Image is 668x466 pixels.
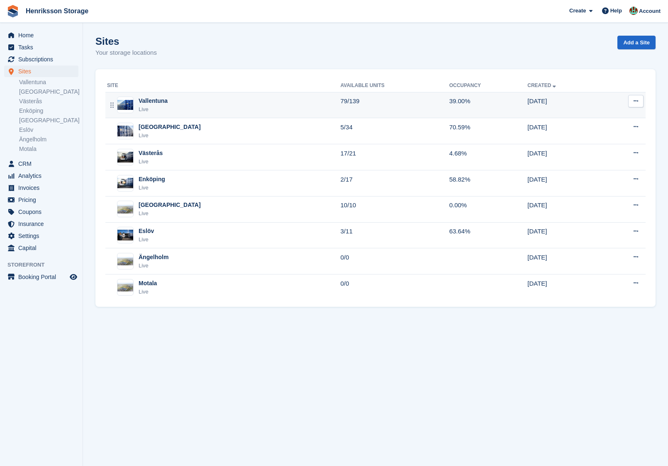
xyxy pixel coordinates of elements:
[117,178,133,189] img: Image of Enköping site
[18,41,68,53] span: Tasks
[4,206,78,218] a: menu
[569,7,586,15] span: Create
[139,253,168,262] div: Ängelholm
[117,126,133,136] img: Image of Halmstad site
[139,288,157,296] div: Live
[4,182,78,194] a: menu
[117,230,133,240] img: Image of Eslöv site
[139,149,163,158] div: Västerås
[139,235,154,244] div: Live
[19,136,78,143] a: Ängelholm
[19,126,78,134] a: Eslöv
[139,201,201,209] div: [GEOGRAPHIC_DATA]
[18,194,68,206] span: Pricing
[19,88,78,96] a: [GEOGRAPHIC_DATA]
[527,170,602,197] td: [DATE]
[117,283,133,291] img: Image of Motala site
[341,118,449,144] td: 5/34
[19,97,78,105] a: Västerås
[139,131,201,140] div: Live
[7,5,19,17] img: stora-icon-8386f47178a22dfd0bd8f6a31ec36ba5ce8667c1dd55bd0f319d3a0aa187defe.svg
[4,242,78,254] a: menu
[18,29,68,41] span: Home
[18,170,68,182] span: Analytics
[341,144,449,170] td: 17/21
[4,53,78,65] a: menu
[4,41,78,53] a: menu
[341,92,449,118] td: 79/139
[117,205,133,214] img: Image of Kristianstad site
[4,29,78,41] a: menu
[19,145,78,153] a: Motala
[4,218,78,230] a: menu
[617,36,656,49] a: Add a Site
[527,274,602,300] td: [DATE]
[139,184,165,192] div: Live
[19,116,78,124] a: [GEOGRAPHIC_DATA]
[527,196,602,222] td: [DATE]
[19,78,78,86] a: Vallentuna
[22,4,92,18] a: Henriksson Storage
[449,92,528,118] td: 39.00%
[449,196,528,222] td: 0.00%
[117,100,133,110] img: Image of Vallentuna site
[18,182,68,194] span: Invoices
[18,53,68,65] span: Subscriptions
[4,230,78,242] a: menu
[18,271,68,283] span: Booking Portal
[105,79,341,92] th: Site
[341,274,449,300] td: 0/0
[527,248,602,274] td: [DATE]
[95,36,157,47] h1: Sites
[449,144,528,170] td: 4.68%
[527,222,602,248] td: [DATE]
[527,118,602,144] td: [DATE]
[117,257,133,266] img: Image of Ängelholm site
[139,123,201,131] div: [GEOGRAPHIC_DATA]
[4,194,78,206] a: menu
[639,7,661,15] span: Account
[449,170,528,197] td: 58.82%
[18,230,68,242] span: Settings
[449,79,528,92] th: Occupancy
[527,144,602,170] td: [DATE]
[449,118,528,144] td: 70.59%
[18,218,68,230] span: Insurance
[527,92,602,118] td: [DATE]
[341,170,449,197] td: 2/17
[4,66,78,77] a: menu
[7,261,83,269] span: Storefront
[449,222,528,248] td: 63.64%
[527,83,558,88] a: Created
[139,158,163,166] div: Live
[117,152,133,163] img: Image of Västerås site
[629,7,638,15] img: Isak Martinelle
[139,279,157,288] div: Motala
[139,209,201,218] div: Live
[4,271,78,283] a: menu
[18,158,68,170] span: CRM
[18,242,68,254] span: Capital
[95,48,157,58] p: Your storage locations
[19,107,78,115] a: Enköping
[610,7,622,15] span: Help
[139,97,168,105] div: Vallentuna
[4,158,78,170] a: menu
[139,227,154,235] div: Eslöv
[341,222,449,248] td: 3/11
[139,105,168,114] div: Live
[139,175,165,184] div: Enköping
[18,66,68,77] span: Sites
[18,206,68,218] span: Coupons
[4,170,78,182] a: menu
[341,196,449,222] td: 10/10
[139,262,168,270] div: Live
[68,272,78,282] a: Preview store
[341,79,449,92] th: Available Units
[341,248,449,274] td: 0/0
